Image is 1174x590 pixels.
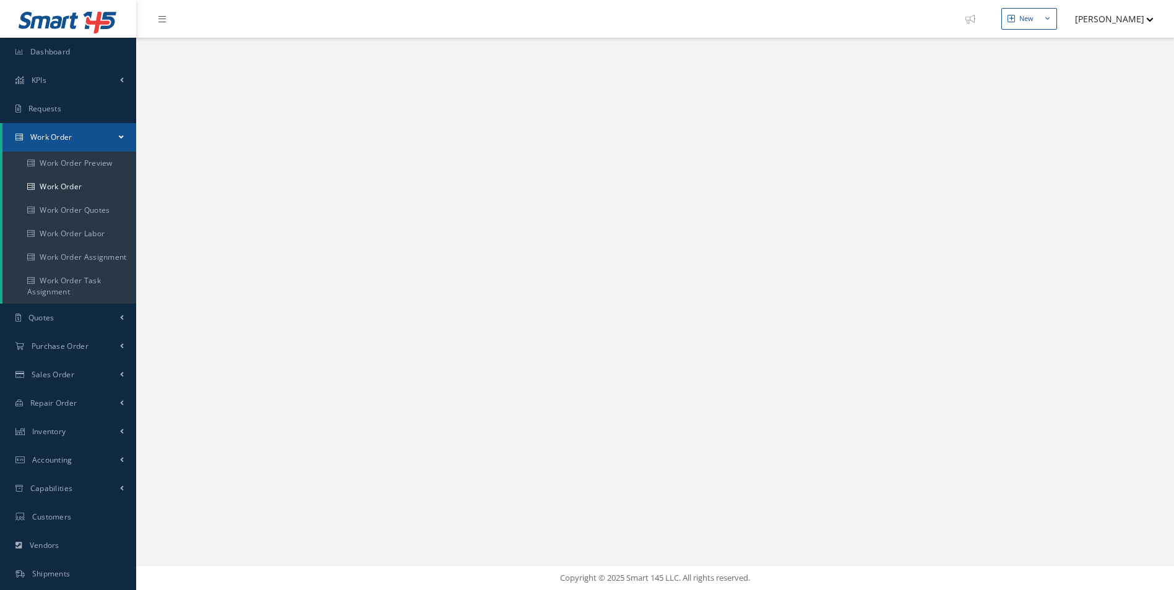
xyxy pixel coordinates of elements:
a: Work Order Labor [2,222,136,246]
span: Work Order [30,132,72,142]
span: Sales Order [32,369,74,380]
span: KPIs [32,75,46,85]
a: Work Order [2,175,136,199]
a: Work Order [2,123,136,152]
div: Copyright © 2025 Smart 145 LLC. All rights reserved. [149,572,1162,584]
span: Accounting [32,455,72,465]
span: Quotes [28,312,54,323]
span: Repair Order [30,398,77,408]
span: Dashboard [30,46,71,57]
span: Inventory [32,426,66,437]
a: Work Order Task Assignment [2,269,136,304]
button: New [1001,8,1057,30]
span: Capabilities [30,483,73,494]
span: Vendors [30,540,59,550]
span: Purchase Order [32,341,88,351]
a: Work Order Assignment [2,246,136,269]
a: Work Order Quotes [2,199,136,222]
span: Shipments [32,568,71,579]
span: Customers [32,511,72,522]
div: New [1019,14,1034,24]
span: Requests [28,103,61,114]
button: [PERSON_NAME] [1063,7,1154,31]
a: Work Order Preview [2,152,136,175]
